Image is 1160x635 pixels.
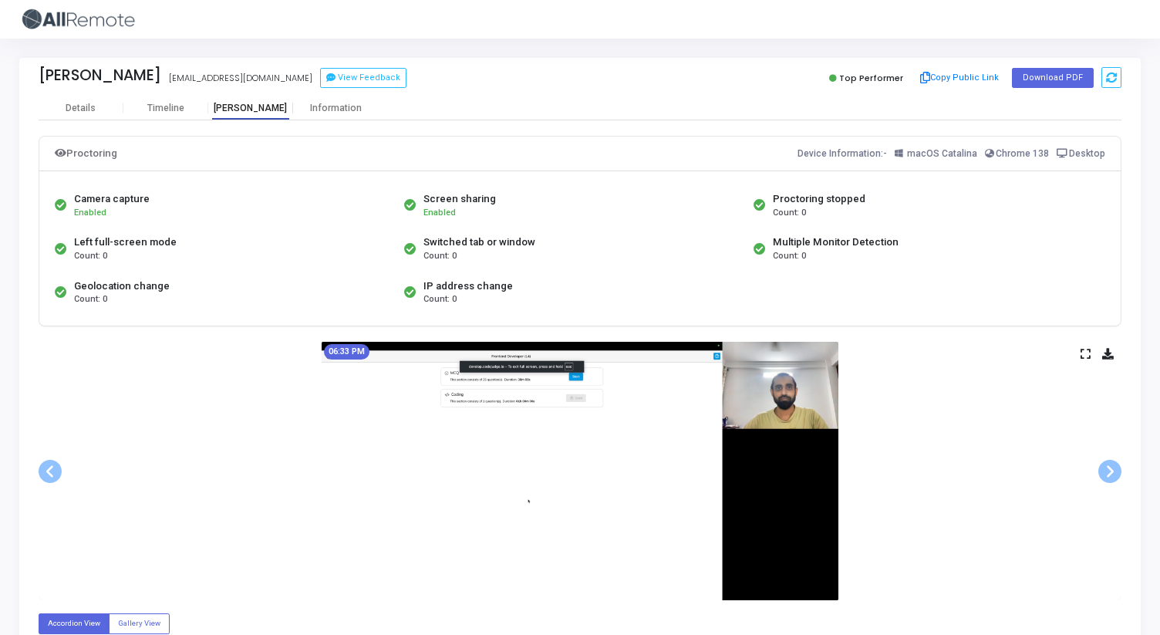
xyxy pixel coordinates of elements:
[208,103,293,114] div: [PERSON_NAME]
[74,235,177,250] div: Left full-screen mode
[423,235,535,250] div: Switched tab or window
[55,144,117,163] div: Proctoring
[293,103,378,114] div: Information
[169,72,312,85] div: [EMAIL_ADDRESS][DOMAIN_NAME]
[109,613,170,634] label: Gallery View
[423,191,496,207] div: Screen sharing
[1012,68,1094,88] button: Download PDF
[39,613,110,634] label: Accordion View
[996,148,1049,159] span: Chrome 138
[773,207,806,220] span: Count: 0
[74,279,170,294] div: Geolocation change
[423,293,457,306] span: Count: 0
[74,208,106,218] span: Enabled
[39,66,161,84] div: [PERSON_NAME]
[423,208,456,218] span: Enabled
[773,235,899,250] div: Multiple Monitor Detection
[1069,148,1105,159] span: Desktop
[19,4,135,35] img: logo
[66,103,96,114] div: Details
[322,342,838,600] img: screenshot-1755867813447.jpeg
[839,72,903,84] span: Top Performer
[773,191,865,207] div: Proctoring stopped
[74,250,107,263] span: Count: 0
[423,250,457,263] span: Count: 0
[916,66,1004,90] button: Copy Public Link
[74,191,150,207] div: Camera capture
[773,250,806,263] span: Count: 0
[74,293,107,306] span: Count: 0
[797,144,1106,163] div: Device Information:-
[147,103,184,114] div: Timeline
[324,344,369,360] mat-chip: 06:33 PM
[320,68,406,88] button: View Feedback
[423,279,513,294] div: IP address change
[907,148,977,159] span: macOS Catalina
